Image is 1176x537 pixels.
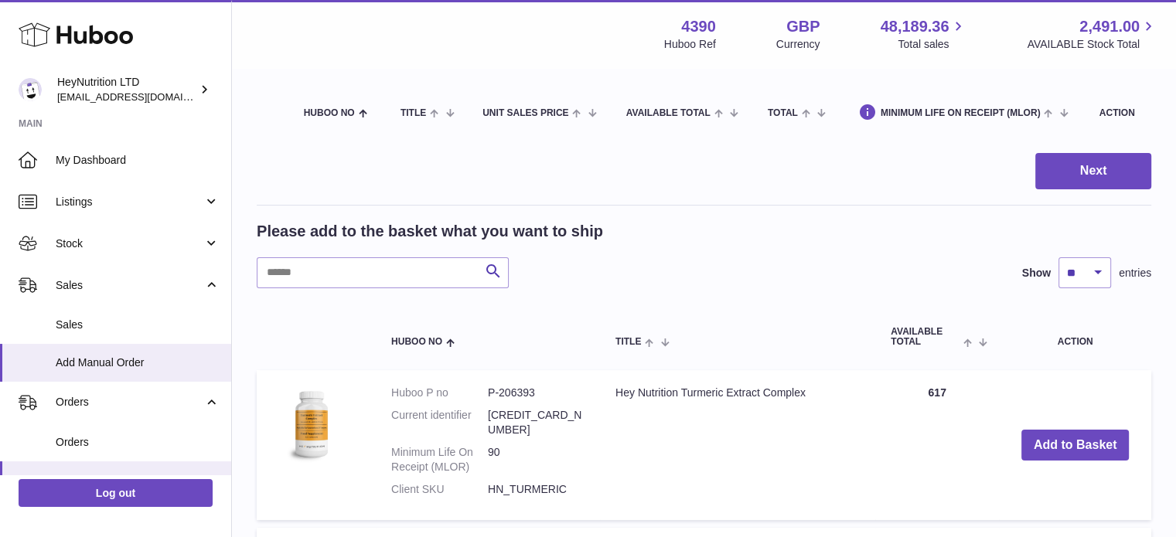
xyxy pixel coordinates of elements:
[488,445,585,474] dd: 90
[681,16,716,37] strong: 4390
[56,278,203,293] span: Sales
[1035,153,1151,189] button: Next
[56,318,220,332] span: Sales
[272,386,349,463] img: Hey Nutrition Turmeric Extract Complex
[19,78,42,101] img: info@heynutrition.com
[898,37,966,52] span: Total sales
[391,408,488,437] dt: Current identifier
[57,90,227,103] span: [EMAIL_ADDRESS][DOMAIN_NAME]
[1027,16,1157,52] a: 2,491.00 AVAILABLE Stock Total
[391,482,488,497] dt: Client SKU
[999,311,1151,362] th: Action
[482,108,568,118] span: Unit Sales Price
[664,37,716,52] div: Huboo Ref
[786,16,820,37] strong: GBP
[391,445,488,474] dt: Minimum Life On Receipt (MLOR)
[1021,430,1130,461] button: Add to Basket
[600,370,875,519] td: Hey Nutrition Turmeric Extract Complex
[488,386,585,400] dd: P-206393
[1022,266,1051,280] label: Show
[768,108,798,118] span: Total
[875,370,999,519] td: 617
[56,195,203,209] span: Listings
[776,37,820,52] div: Currency
[304,108,355,118] span: Huboo no
[57,75,196,104] div: HeyNutrition LTD
[1119,266,1151,280] span: entries
[401,108,426,118] span: Title
[391,337,442,347] span: Huboo no
[56,355,220,370] span: Add Manual Order
[19,479,213,507] a: Log out
[1027,37,1157,52] span: AVAILABLE Stock Total
[56,473,220,488] span: Add Manual Order
[880,16,966,52] a: 48,189.36 Total sales
[1079,16,1140,37] span: 2,491.00
[626,108,711,118] span: AVAILABLE Total
[56,153,220,168] span: My Dashboard
[56,236,203,251] span: Stock
[880,16,949,37] span: 48,189.36
[891,327,960,347] span: AVAILABLE Total
[257,221,603,242] h2: Please add to the basket what you want to ship
[488,482,585,497] dd: HN_TURMERIC
[56,435,220,450] span: Orders
[391,386,488,400] dt: Huboo P no
[488,408,585,437] dd: [CREDIT_CARD_NUMBER]
[1099,108,1136,118] div: Action
[881,108,1041,118] span: Minimum Life On Receipt (MLOR)
[56,395,203,410] span: Orders
[615,337,641,347] span: Title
